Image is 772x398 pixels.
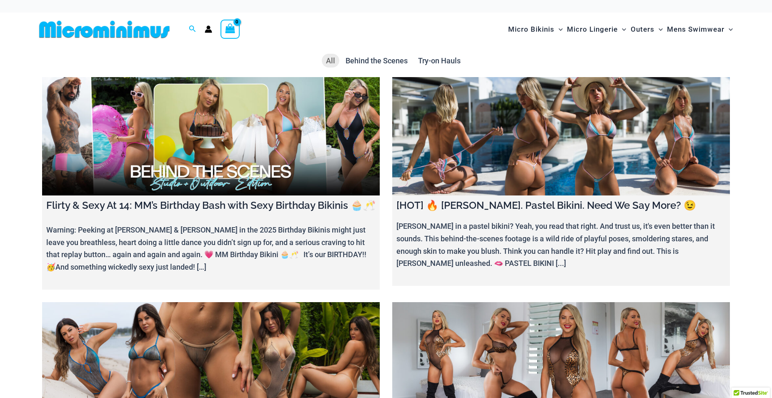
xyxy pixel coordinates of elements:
[567,19,618,40] span: Micro Lingerie
[667,19,724,40] span: Mens Swimwear
[221,20,240,39] a: View Shopping Cart, empty
[508,19,554,40] span: Micro Bikinis
[46,224,376,273] p: Warning: Peeking at [PERSON_NAME] & [PERSON_NAME] in the 2025 Birthday Bikinis might just leave y...
[505,15,736,43] nav: Site Navigation
[189,24,196,35] a: Search icon link
[506,17,565,42] a: Micro BikinisMenu ToggleMenu Toggle
[618,19,626,40] span: Menu Toggle
[554,19,563,40] span: Menu Toggle
[326,56,335,65] span: All
[346,56,408,65] span: Behind the Scenes
[565,17,628,42] a: Micro LingerieMenu ToggleMenu Toggle
[629,17,665,42] a: OutersMenu ToggleMenu Toggle
[631,19,654,40] span: Outers
[418,56,461,65] span: Try-on Hauls
[205,25,212,33] a: Account icon link
[392,77,730,195] a: [HOT] 🔥 Olivia. Pastel Bikini. Need We Say More? 😉
[665,17,735,42] a: Mens SwimwearMenu ToggleMenu Toggle
[396,200,726,212] h4: [HOT] 🔥 [PERSON_NAME]. Pastel Bikini. Need We Say More? 😉
[42,77,380,195] a: Flirty & Sexy At 14: MM’s Birthday Bash with Sexy Birthday Bikinis 🧁🥂
[654,19,663,40] span: Menu Toggle
[36,20,173,39] img: MM SHOP LOGO FLAT
[396,220,726,270] p: [PERSON_NAME] in a pastel bikini? Yeah, you read that right. And trust us, it's even better than ...
[724,19,733,40] span: Menu Toggle
[46,200,376,212] h4: Flirty & Sexy At 14: MM’s Birthday Bash with Sexy Birthday Bikinis 🧁🥂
